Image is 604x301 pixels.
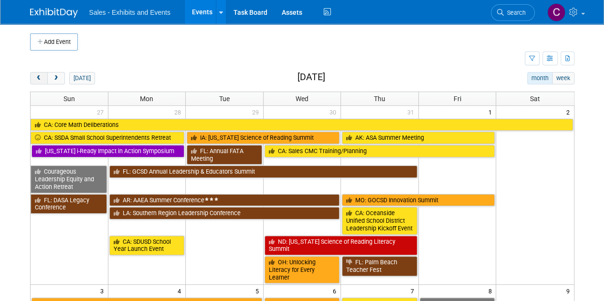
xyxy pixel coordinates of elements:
[31,166,107,193] a: Courageous Leadership Equity and Action Retreat
[64,95,75,103] span: Sun
[140,95,153,103] span: Mon
[487,106,496,118] span: 1
[565,285,574,297] span: 9
[31,132,185,144] a: CA: SSDA Small School Superintendents Retreat
[109,207,340,219] a: LA: Southern Region Leadership Conference
[487,285,496,297] span: 8
[187,132,339,144] a: IA: [US_STATE] Science of Reading Summit
[547,3,565,21] img: Christine Lurz
[342,256,417,276] a: FL: Palm Beach Teacher Fest
[177,285,185,297] span: 4
[219,95,230,103] span: Tue
[565,106,574,118] span: 2
[342,194,495,207] a: MO: GOCSD Innovation Summit
[69,72,95,84] button: [DATE]
[30,8,78,18] img: ExhibitDay
[504,9,526,16] span: Search
[31,119,573,131] a: CA: Core Math Deliberations
[552,72,574,84] button: week
[296,95,308,103] span: Wed
[30,33,78,51] button: Add Event
[342,132,495,144] a: AK: ASA Summer Meeting
[89,9,170,16] span: Sales - Exhibits and Events
[265,145,495,157] a: CA: Sales CMC Training/Planning
[328,106,340,118] span: 30
[187,145,262,165] a: FL: Annual FATA Meeting
[406,106,418,118] span: 31
[96,106,108,118] span: 27
[47,72,65,84] button: next
[374,95,385,103] span: Thu
[109,194,340,207] a: AR: AAEA Summer Conference
[265,256,340,283] a: OH: Unlocking Literacy for Every Learner
[491,4,535,21] a: Search
[342,207,417,234] a: CA: Oceanside Unified School District Leadership Kickoff Event
[173,106,185,118] span: 28
[109,236,185,255] a: CA: SDUSD School Year Launch Event
[297,72,325,83] h2: [DATE]
[254,285,263,297] span: 5
[527,72,552,84] button: month
[265,236,417,255] a: ND: [US_STATE] Science of Reading Literacy Summit
[99,285,108,297] span: 3
[530,95,540,103] span: Sat
[410,285,418,297] span: 7
[30,72,48,84] button: prev
[109,166,417,178] a: FL: GCSD Annual Leadership & Educators Summit
[454,95,461,103] span: Fri
[32,145,185,157] a: [US_STATE] i-Ready Impact in Action Symposium
[251,106,263,118] span: 29
[332,285,340,297] span: 6
[31,194,107,214] a: FL: DASA Legacy Conference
